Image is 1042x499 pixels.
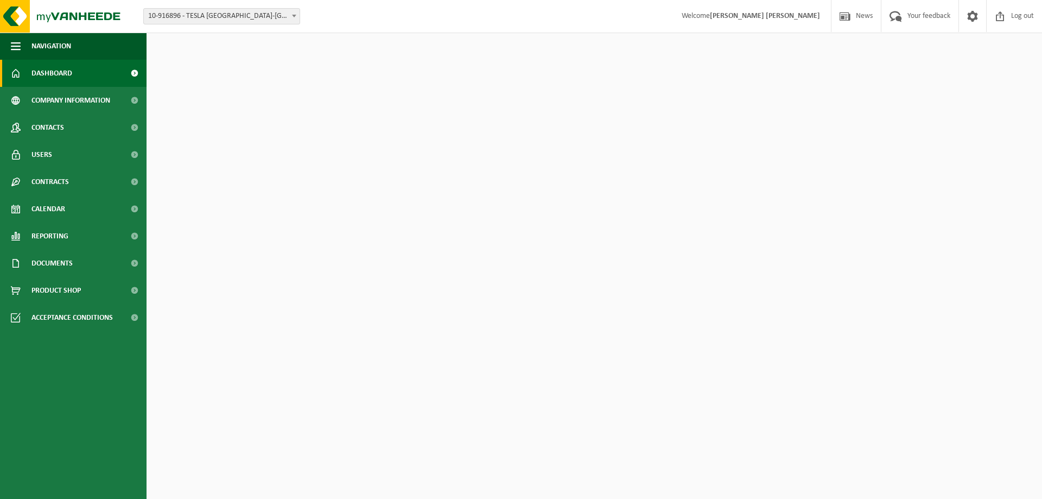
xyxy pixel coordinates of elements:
span: Contacts [31,114,64,141]
span: Documents [31,250,73,277]
span: Acceptance conditions [31,304,113,331]
span: Contracts [31,168,69,195]
span: Reporting [31,223,68,250]
span: Navigation [31,33,71,60]
span: Users [31,141,52,168]
strong: [PERSON_NAME] [PERSON_NAME] [710,12,820,20]
span: Product Shop [31,277,81,304]
span: 10-916896 - TESLA BELGIUM-LIEGE - AWANS [144,9,300,24]
span: Company information [31,87,110,114]
span: 10-916896 - TESLA BELGIUM-LIEGE - AWANS [143,8,300,24]
span: Dashboard [31,60,72,87]
span: Calendar [31,195,65,223]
